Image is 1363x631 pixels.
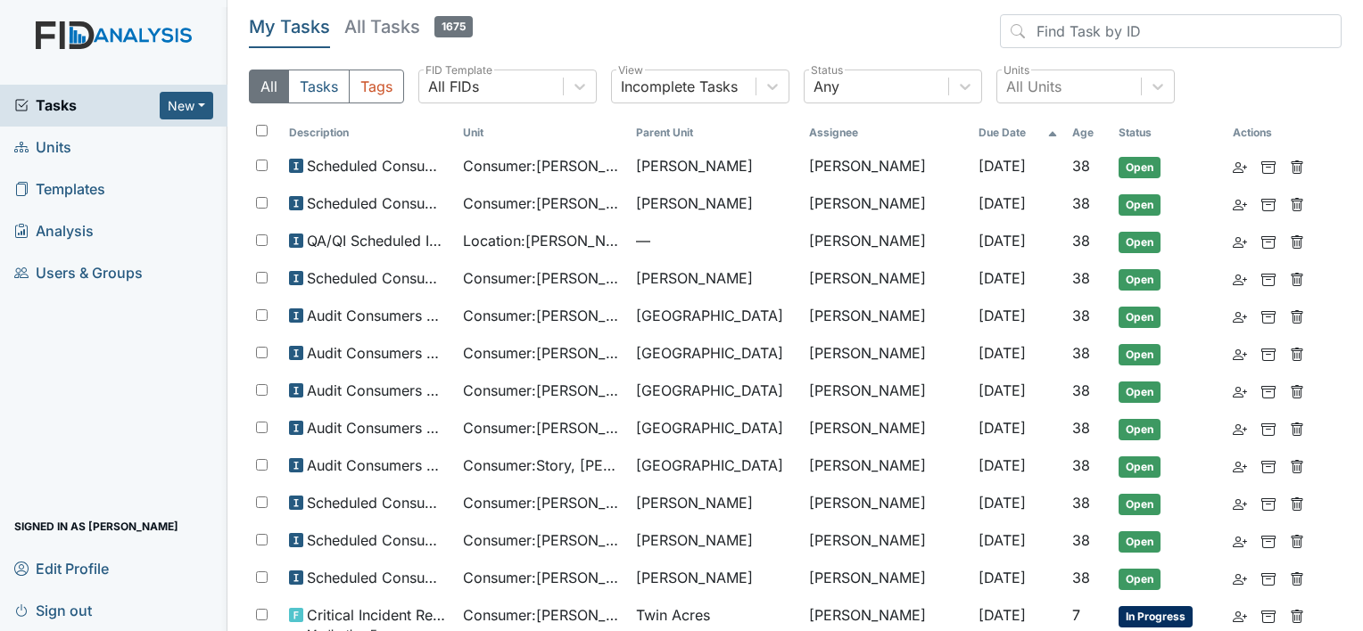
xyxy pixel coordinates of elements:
a: Archive [1261,305,1276,326]
span: Audit Consumers Charts [307,342,448,364]
span: 38 [1072,232,1090,250]
button: All [249,70,289,103]
span: 7 [1072,606,1080,624]
span: Location : [PERSON_NAME] [463,230,622,251]
span: [DATE] [979,494,1026,512]
span: Open [1119,307,1161,328]
span: [DATE] [979,307,1026,324]
span: [DATE] [979,232,1026,250]
a: Delete [1290,604,1304,626]
span: 38 [1072,344,1090,362]
td: [PERSON_NAME] [802,185,971,223]
span: Open [1119,419,1161,440]
td: [PERSON_NAME] [802,223,971,260]
a: Archive [1261,193,1276,214]
span: Edit Profile [14,554,109,582]
span: [DATE] [979,157,1026,175]
span: Signed in as [PERSON_NAME] [14,512,178,540]
a: Archive [1261,455,1276,476]
a: Delete [1290,342,1304,364]
span: Analysis [14,217,94,245]
a: Delete [1290,230,1304,251]
span: 38 [1072,157,1090,175]
a: Delete [1290,529,1304,551]
span: [DATE] [979,344,1026,362]
a: Delete [1290,267,1304,289]
span: Consumer : Story, [PERSON_NAME] [463,455,622,476]
span: — [636,230,795,251]
span: Consumer : [PERSON_NAME] [463,529,622,551]
a: Archive [1261,267,1276,289]
span: [GEOGRAPHIC_DATA] [636,305,783,326]
div: Type filter [249,70,404,103]
span: Audit Consumers Charts [307,380,448,401]
span: Sign out [14,596,92,624]
span: Scheduled Consumer Chart Review [307,567,448,588]
span: Open [1119,381,1161,403]
span: 38 [1072,569,1090,586]
a: Delete [1290,380,1304,401]
th: Toggle SortBy [456,118,629,148]
span: Scheduled Consumer Chart Review [307,529,448,551]
span: Audit Consumers Charts [307,417,448,438]
a: Archive [1261,492,1276,513]
span: [DATE] [979,194,1026,212]
span: Audit Consumers Charts [307,305,448,326]
span: [DATE] [979,456,1026,474]
a: Delete [1290,455,1304,476]
span: Consumer : [PERSON_NAME] [463,305,622,326]
span: Units [14,134,71,161]
span: [DATE] [979,531,1026,549]
span: [PERSON_NAME] [636,267,753,289]
td: [PERSON_NAME] [802,560,971,597]
span: Consumer : [PERSON_NAME] [463,193,622,214]
span: Twin Acres [636,604,710,626]
td: [PERSON_NAME] [802,522,971,560]
span: [GEOGRAPHIC_DATA] [636,455,783,476]
span: Consumer : [PERSON_NAME] [463,267,622,289]
a: Archive [1261,567,1276,588]
span: Consumer : [PERSON_NAME] [463,417,622,438]
th: Toggle SortBy [1111,118,1226,148]
td: [PERSON_NAME] [802,485,971,522]
span: Users & Groups [14,259,143,287]
button: Tasks [288,70,350,103]
span: Tasks [14,94,160,116]
span: [PERSON_NAME] [636,492,753,513]
span: [PERSON_NAME] [636,155,753,176]
th: Toggle SortBy [629,118,802,148]
button: Tags [349,70,404,103]
span: Templates [14,176,105,203]
span: Consumer : [PERSON_NAME] [463,492,622,513]
input: Find Task by ID [1000,14,1342,48]
td: [PERSON_NAME] [802,260,971,298]
span: Open [1119,194,1161,216]
td: [PERSON_NAME] [802,373,971,410]
a: Archive [1261,417,1276,438]
td: [PERSON_NAME] [802,410,971,447]
span: Consumer : [PERSON_NAME] [463,567,622,588]
input: Toggle All Rows Selected [256,125,268,136]
div: Any [814,76,839,97]
span: 38 [1072,307,1090,324]
td: [PERSON_NAME] [802,148,971,185]
th: Toggle SortBy [971,118,1065,148]
th: Actions [1226,118,1315,148]
span: Open [1119,157,1161,178]
span: 38 [1072,456,1090,474]
span: [DATE] [979,606,1026,624]
span: [DATE] [979,269,1026,287]
h5: My Tasks [249,14,330,39]
span: 38 [1072,194,1090,212]
span: 38 [1072,381,1090,399]
th: Assignee [802,118,971,148]
span: [GEOGRAPHIC_DATA] [636,417,783,438]
div: All FIDs [428,76,479,97]
span: Consumer : [PERSON_NAME] [463,604,622,626]
a: Delete [1290,193,1304,214]
th: Toggle SortBy [282,118,455,148]
span: 1675 [434,16,473,37]
td: [PERSON_NAME] [802,447,971,485]
span: Scheduled Consumer Chart Review [307,193,448,214]
td: [PERSON_NAME] [802,335,971,373]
